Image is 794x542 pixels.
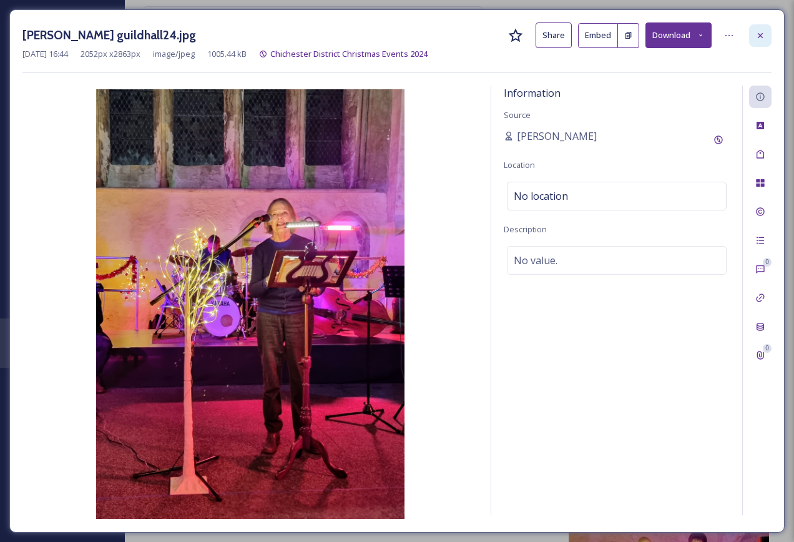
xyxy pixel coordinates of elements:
[22,48,68,60] span: [DATE] 16:44
[270,48,428,59] span: Chichester District Christmas Events 2024
[22,26,196,44] h3: [PERSON_NAME] guildhall24.jpg
[207,48,247,60] span: 1005.44 kB
[504,224,547,235] span: Description
[504,159,535,170] span: Location
[514,253,557,268] span: No value.
[763,344,772,353] div: 0
[22,89,478,519] img: paula%20tinker%20guildhall24.jpg
[81,48,140,60] span: 2052 px x 2863 px
[763,258,772,267] div: 0
[578,23,618,48] button: Embed
[645,22,712,48] button: Download
[153,48,195,60] span: image/jpeg
[504,109,531,121] span: Source
[536,22,572,48] button: Share
[504,86,561,100] span: Information
[514,189,568,204] span: No location
[517,129,597,144] span: [PERSON_NAME]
